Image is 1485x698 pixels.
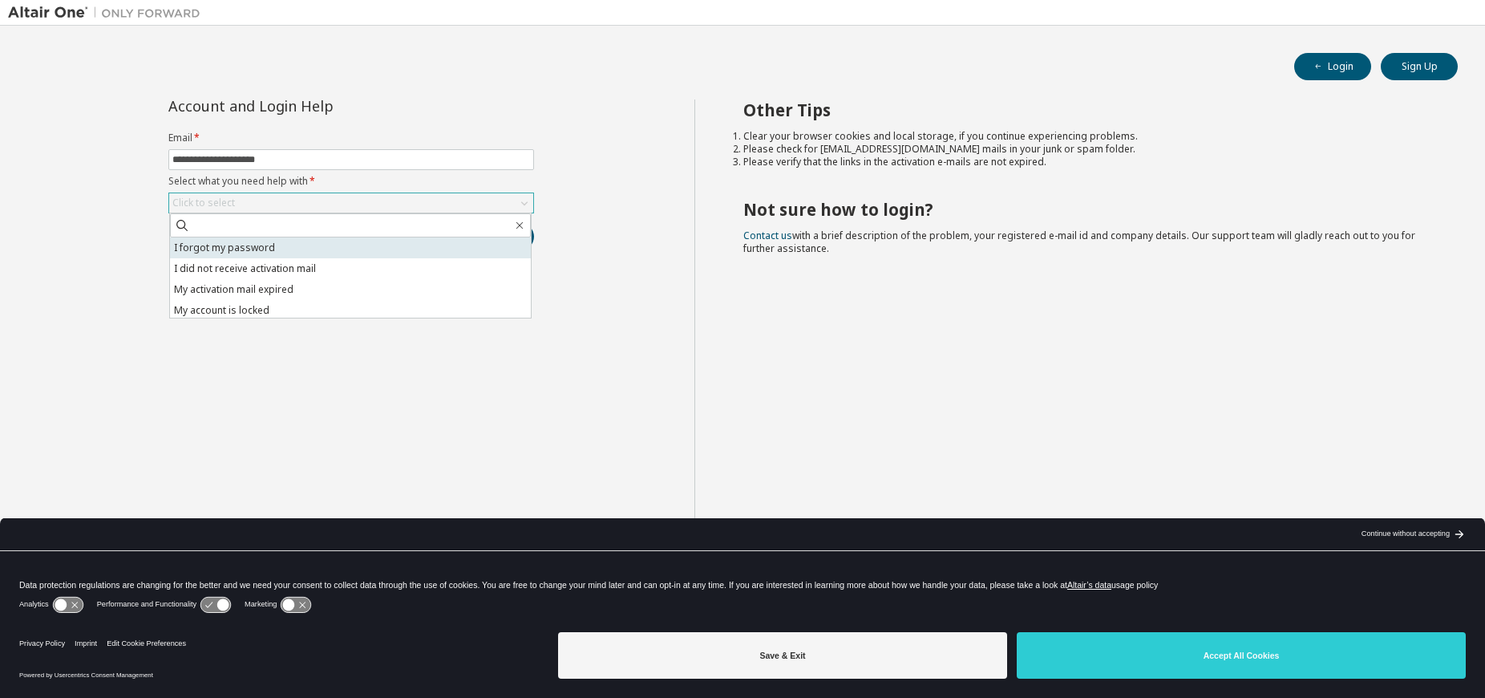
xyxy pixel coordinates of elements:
[1294,53,1371,80] button: Login
[168,99,461,112] div: Account and Login Help
[743,130,1430,143] li: Clear your browser cookies and local storage, if you continue experiencing problems.
[170,237,531,258] li: I forgot my password
[1381,53,1458,80] button: Sign Up
[168,132,534,144] label: Email
[743,229,1415,255] span: with a brief description of the problem, your registered e-mail id and company details. Our suppo...
[169,193,533,213] div: Click to select
[743,143,1430,156] li: Please check for [EMAIL_ADDRESS][DOMAIN_NAME] mails in your junk or spam folder.
[172,197,235,209] div: Click to select
[743,156,1430,168] li: Please verify that the links in the activation e-mails are not expired.
[168,175,534,188] label: Select what you need help with
[743,229,792,242] a: Contact us
[8,5,208,21] img: Altair One
[743,199,1430,220] h2: Not sure how to login?
[743,99,1430,120] h2: Other Tips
